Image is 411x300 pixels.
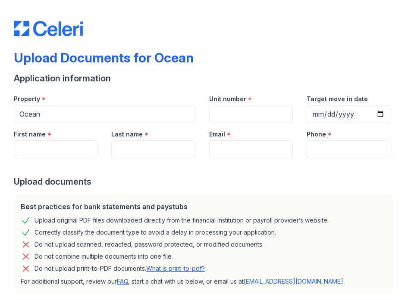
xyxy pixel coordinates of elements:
div: Do not combine multiple documents into one file. [35,251,173,262]
div: Best practices for bank statements and paystubs [21,201,387,212]
img: CE_Logo_Blue-a8612792a0a2168367f1c8372b55b34899dd931a85d93a1a3d3e32e68fde9ad4.png [14,21,83,36]
p: For additional support, review our , start a chat with us below, or email us at [21,277,387,286]
p: Do not upload print-to-PDF documents. [35,264,205,273]
div: Do not upload scanned, redacted, password protected, or modified documents. [35,239,264,250]
a: [EMAIL_ADDRESS][DOMAIN_NAME] [244,278,343,285]
div: Upload original PDF files downloaded directly from the financial institution or payroll provider’... [35,215,329,226]
div: Upload documents [14,176,397,188]
label: Property [14,95,40,103]
label: Email [209,130,225,139]
div: Correctly classify the document type to avoid a delay in processing your application. [35,227,276,238]
div: Upload Documents for Ocean [14,50,194,65]
label: Unit number [209,95,246,103]
a: What is print-to-pdf? [146,265,205,272]
a: FAQ [117,278,128,285]
label: Phone [307,130,326,139]
div: Application information [14,72,397,84]
label: Last name [111,130,143,139]
label: Target move in date [307,95,368,103]
label: First name [14,130,46,139]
